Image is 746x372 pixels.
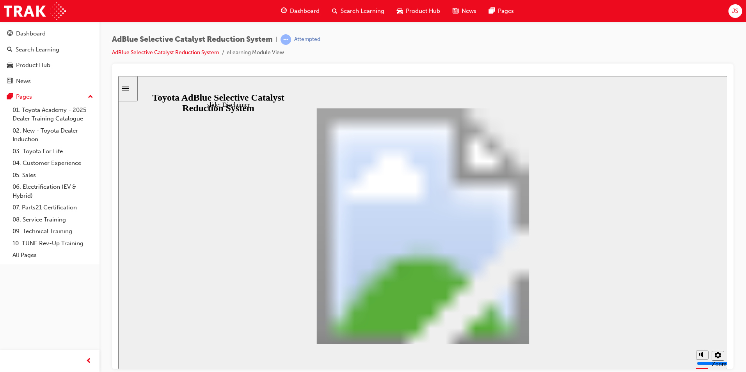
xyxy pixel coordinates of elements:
a: 03. Toyota For Life [9,145,96,158]
span: news-icon [7,78,13,85]
a: 07. Parts21 Certification [9,202,96,214]
a: 10. TUNE Rev-Up Training [9,237,96,250]
button: Pages [3,90,96,104]
div: Search Learning [16,45,59,54]
span: guage-icon [281,6,287,16]
span: guage-icon [7,30,13,37]
span: learningRecordVerb_ATTEMPT-icon [281,34,291,45]
a: 05. Sales [9,169,96,181]
div: Attempted [294,36,320,43]
span: Pages [498,7,514,16]
input: volume [579,284,629,291]
div: News [16,77,31,86]
a: 02. New - Toyota Dealer Induction [9,125,96,145]
a: News [3,74,96,89]
a: 04. Customer Experience [9,157,96,169]
span: | [276,35,277,44]
span: search-icon [332,6,337,16]
span: pages-icon [489,6,495,16]
button: DashboardSearch LearningProduct HubNews [3,25,96,90]
span: search-icon [7,46,12,53]
span: Search Learning [341,7,384,16]
div: misc controls [574,268,605,293]
a: 06. Electrification (EV & Hybrid) [9,181,96,202]
a: 01. Toyota Academy - 2025 Dealer Training Catalogue [9,104,96,125]
button: Settings [593,275,606,285]
span: car-icon [7,62,13,69]
div: Dashboard [16,29,46,38]
a: 09. Technical Training [9,225,96,237]
img: Trak [4,2,66,20]
a: AdBlue Selective Catalyst Reduction System [112,49,219,56]
span: News [462,7,476,16]
span: AdBlue Selective Catalyst Reduction System [112,35,273,44]
a: search-iconSearch Learning [326,3,391,19]
span: JS [732,7,738,16]
button: Mute (Ctrl+Alt+M) [578,275,590,283]
div: Pages [16,92,32,101]
a: car-iconProduct Hub [391,3,446,19]
a: guage-iconDashboard [275,3,326,19]
span: Dashboard [290,7,320,16]
a: All Pages [9,249,96,261]
span: car-icon [397,6,403,16]
span: news-icon [453,6,458,16]
div: Product Hub [16,61,50,70]
label: Zoom to fit [593,285,608,305]
a: Product Hub [3,58,96,73]
span: pages-icon [7,94,13,101]
a: Search Learning [3,43,96,57]
span: prev-icon [86,356,92,366]
li: eLearning Module View [227,48,284,57]
a: news-iconNews [446,3,483,19]
button: JS [728,4,742,18]
span: up-icon [88,92,93,102]
a: 08. Service Training [9,214,96,226]
span: Product Hub [406,7,440,16]
a: Dashboard [3,27,96,41]
a: pages-iconPages [483,3,520,19]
